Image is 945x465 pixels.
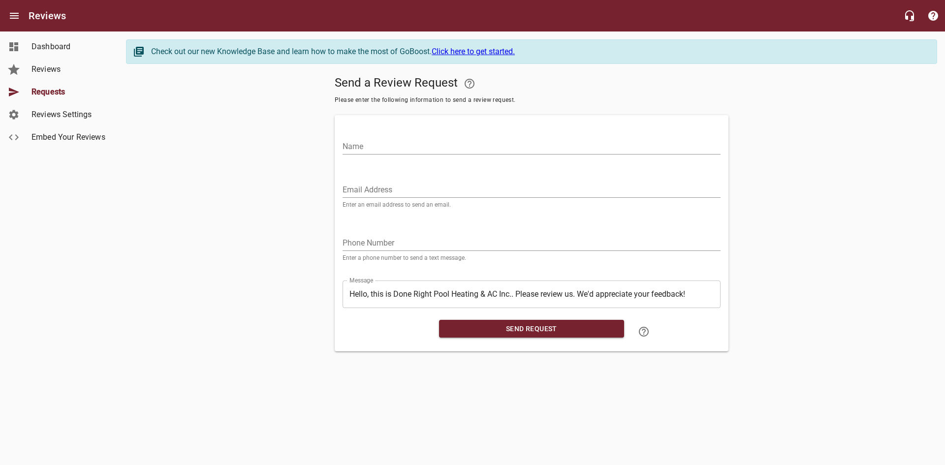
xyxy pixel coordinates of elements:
[31,63,106,75] span: Reviews
[343,255,721,261] p: Enter a phone number to send a text message.
[31,41,106,53] span: Dashboard
[29,8,66,24] h6: Reviews
[31,86,106,98] span: Requests
[31,109,106,121] span: Reviews Settings
[439,320,624,338] button: Send Request
[335,95,728,105] span: Please enter the following information to send a review request.
[632,320,656,343] a: Learn how to "Send a Review Request"
[2,4,26,28] button: Open drawer
[447,323,616,335] span: Send Request
[343,202,721,208] p: Enter an email address to send an email.
[898,4,921,28] button: Live Chat
[151,46,927,58] div: Check out our new Knowledge Base and learn how to make the most of GoBoost.
[921,4,945,28] button: Support Portal
[458,72,481,95] a: Your Google or Facebook account must be connected to "Send a Review Request"
[335,72,728,95] h5: Send a Review Request
[31,131,106,143] span: Embed Your Reviews
[432,47,515,56] a: Click here to get started.
[349,289,714,299] textarea: Hello, this is Done Right Pool Heating & AC Inc.. Please review us. We'd appreciate your feedback!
